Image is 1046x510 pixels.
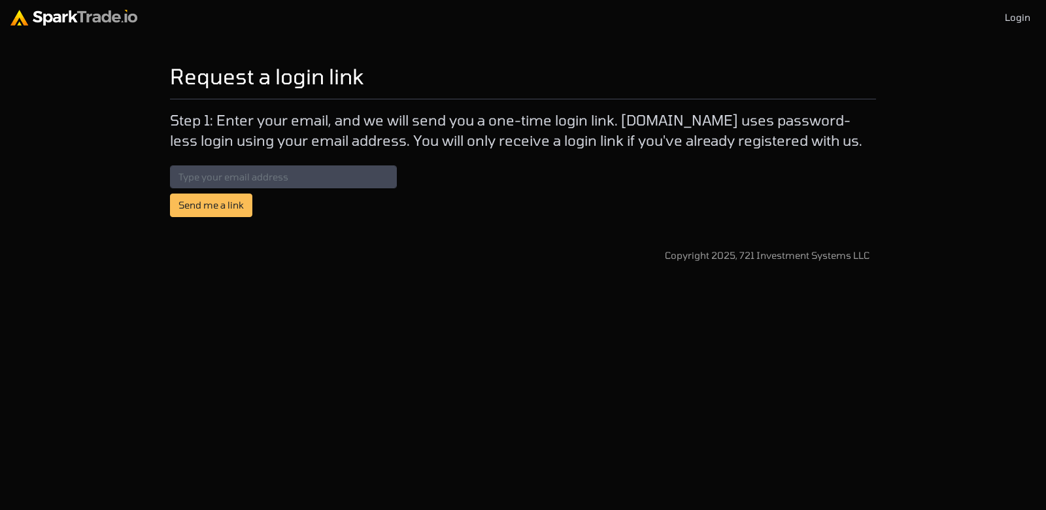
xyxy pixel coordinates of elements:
div: Copyright 2025, 721 Investment Systems LLC [665,248,869,263]
p: Step 1: Enter your email, and we will send you a one-time login link. [DOMAIN_NAME] uses password... [170,110,876,149]
img: sparktrade.png [10,10,137,25]
a: Login [1000,5,1036,30]
button: Send me a link [170,194,252,217]
h2: Request a login link [170,63,363,88]
input: Type your email address [170,165,397,189]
